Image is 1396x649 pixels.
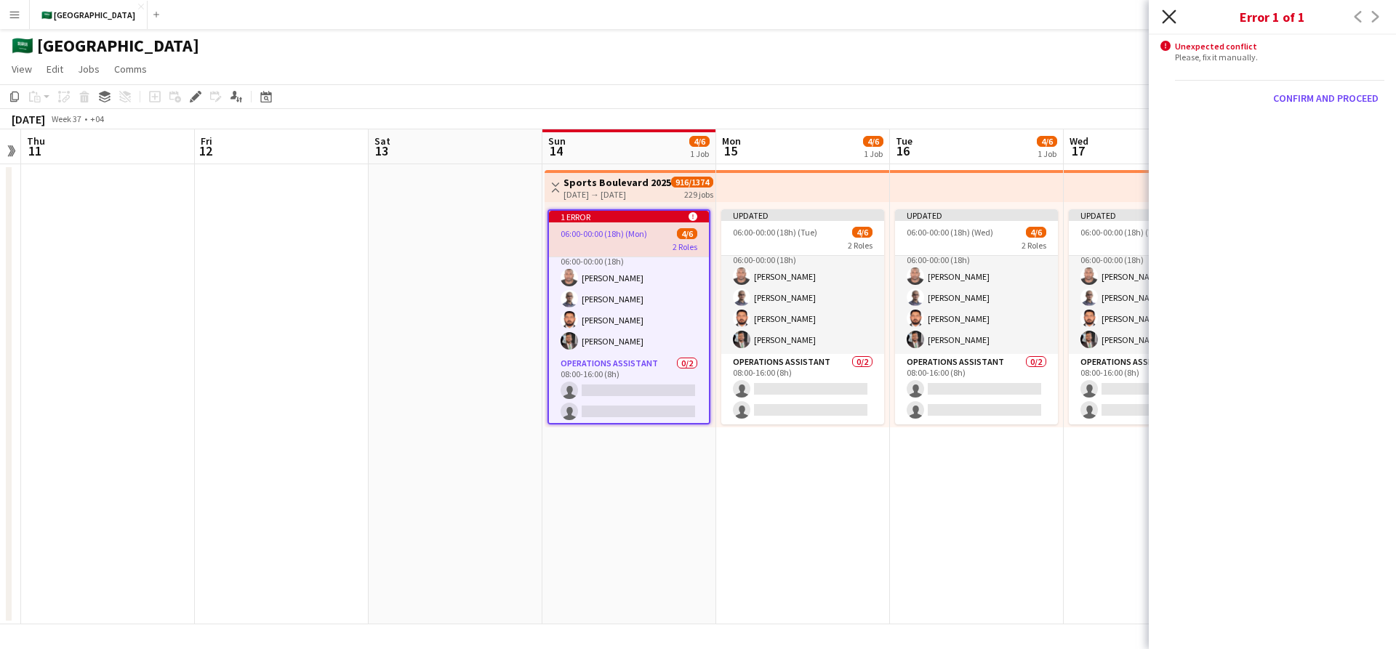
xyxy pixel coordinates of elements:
span: 2 Roles [1022,240,1046,251]
app-card-role: VENUE OPERATIONS COORDINATOR4/406:00-00:00 (18h)[PERSON_NAME][PERSON_NAME][PERSON_NAME][PERSON_NAME] [1069,241,1232,354]
span: 16 [894,142,912,159]
div: Updated [895,209,1058,221]
span: 13 [372,142,390,159]
span: 17 [1067,142,1088,159]
span: Comms [114,63,147,76]
app-card-role: Operations Assistant0/208:00-16:00 (8h) [895,354,1058,424]
span: Tue [896,134,912,148]
span: Thu [27,134,45,148]
div: 1 Job [690,148,709,159]
app-card-role: VENUE OPERATIONS COORDINATOR4/406:00-00:00 (18h)[PERSON_NAME][PERSON_NAME][PERSON_NAME][PERSON_NAME] [721,241,884,354]
span: 916/1374 [671,177,713,188]
span: 14 [546,142,566,159]
div: 229 jobs [684,188,713,200]
div: [DATE] [12,112,45,126]
span: 15 [720,142,741,159]
div: Updated [1069,209,1232,221]
span: 4/6 [689,136,710,147]
span: 4/6 [1026,227,1046,238]
span: 4/6 [863,136,883,147]
span: View [12,63,32,76]
app-job-card: Updated06:00-00:00 (18h) (Thu)4/62 RolesVENUE OPERATIONS COORDINATOR4/406:00-00:00 (18h)[PERSON_N... [1069,209,1232,424]
span: 06:00-00:00 (18h) (Wed) [907,227,993,238]
app-card-role: VENUE OPERATIONS COORDINATOR4/406:00-00:00 (18h)[PERSON_NAME][PERSON_NAME][PERSON_NAME][PERSON_NAME] [549,243,709,355]
div: [DATE] → [DATE] [563,189,671,200]
span: Edit [47,63,63,76]
app-job-card: Updated06:00-00:00 (18h) (Wed)4/62 RolesVENUE OPERATIONS COORDINATOR4/406:00-00:00 (18h)[PERSON_N... [895,209,1058,424]
div: +04 [90,113,104,124]
span: 06:00-00:00 (18h) (Mon) [561,228,647,239]
app-card-role: Operations Assistant0/208:00-16:00 (8h) [549,355,709,426]
app-job-card: Updated06:00-00:00 (18h) (Tue)4/62 RolesVENUE OPERATIONS COORDINATOR4/406:00-00:00 (18h)[PERSON_N... [721,209,884,424]
h3: Error 1 of 1 [1149,7,1396,26]
a: Jobs [72,60,105,78]
div: 1 error [549,211,709,222]
div: 1 Job [1038,148,1056,159]
span: 4/6 [852,227,872,238]
span: 11 [25,142,45,159]
span: 2 Roles [848,240,872,251]
span: 4/6 [677,228,697,239]
app-card-role: Operations Assistant0/208:00-16:00 (8h) [721,354,884,424]
span: Wed [1070,134,1088,148]
button: 🇸🇦 [GEOGRAPHIC_DATA] [30,1,148,29]
span: 06:00-00:00 (18h) (Thu) [1080,227,1166,238]
span: Sat [374,134,390,148]
app-job-card: 1 error 06:00-00:00 (18h) (Mon)4/62 RolesVENUE OPERATIONS COORDINATOR4/406:00-00:00 (18h)[PERSON_... [547,209,710,424]
span: Week 37 [48,113,84,124]
button: Confirm and proceed [1267,86,1384,110]
span: 4/6 [1037,136,1057,147]
span: Mon [722,134,741,148]
a: Comms [108,60,153,78]
span: Fri [201,134,212,148]
span: 12 [198,142,212,159]
div: Updated [721,209,884,221]
div: 1 Job [864,148,883,159]
div: Unexpected conflict [1175,41,1384,52]
span: 06:00-00:00 (18h) (Tue) [733,227,817,238]
h3: Sports Boulevard 2025 [563,176,671,189]
span: Jobs [78,63,100,76]
app-card-role: Operations Assistant0/208:00-16:00 (8h) [1069,354,1232,424]
span: 2 Roles [673,241,697,252]
h1: 🇸🇦 [GEOGRAPHIC_DATA] [12,35,199,57]
app-card-role: VENUE OPERATIONS COORDINATOR4/406:00-00:00 (18h)[PERSON_NAME][PERSON_NAME][PERSON_NAME][PERSON_NAME] [895,241,1058,354]
div: Please, fix it manually. [1175,52,1384,63]
span: Sun [548,134,566,148]
a: View [6,60,38,78]
a: Edit [41,60,69,78]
